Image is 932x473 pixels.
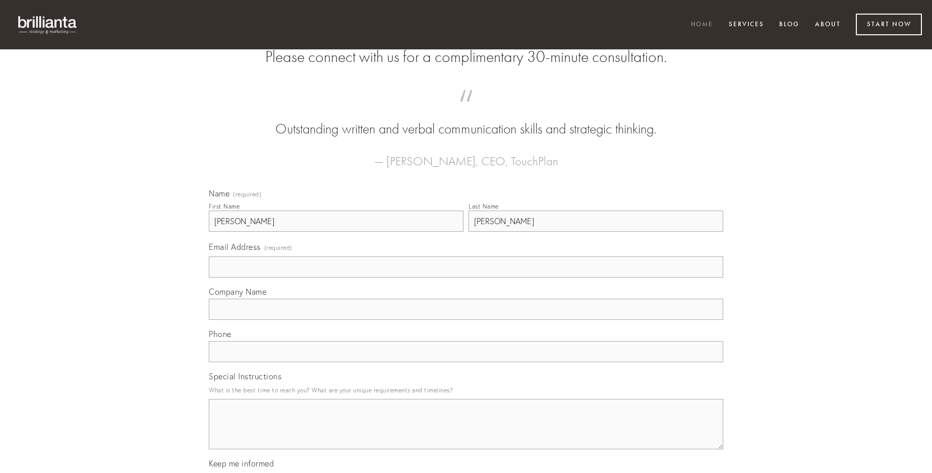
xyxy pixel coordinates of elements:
[209,458,274,468] span: Keep me informed
[209,383,723,397] p: What is the best time to reach you? What are your unique requirements and timelines?
[773,17,806,33] a: Blog
[209,371,281,381] span: Special Instructions
[722,17,771,33] a: Services
[225,139,707,171] figcaption: — [PERSON_NAME], CEO, TouchPlan
[856,14,922,35] a: Start Now
[264,241,293,254] span: (required)
[209,287,266,297] span: Company Name
[209,202,240,210] div: First Name
[10,10,86,39] img: brillianta - research, strategy, marketing
[209,242,261,252] span: Email Address
[808,17,847,33] a: About
[209,329,231,339] span: Phone
[233,191,261,197] span: (required)
[684,17,720,33] a: Home
[469,202,499,210] div: Last Name
[209,47,723,66] h2: Please connect with us for a complimentary 30-minute consultation.
[225,100,707,139] blockquote: Outstanding written and verbal communication skills and strategic thinking.
[209,188,229,198] span: Name
[225,100,707,119] span: “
